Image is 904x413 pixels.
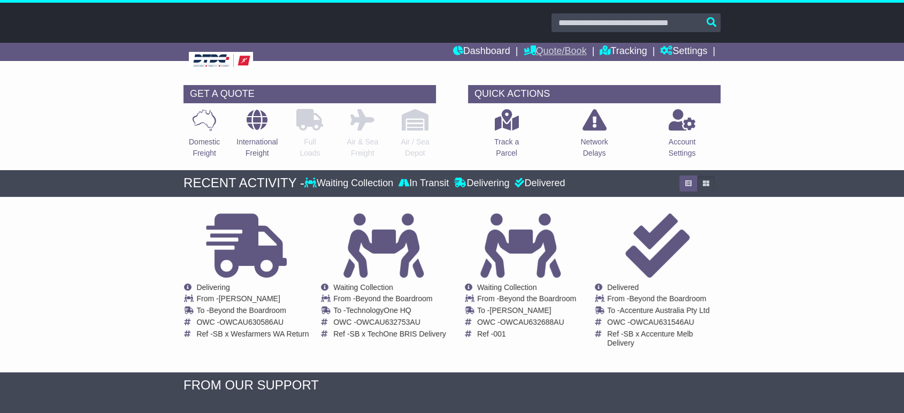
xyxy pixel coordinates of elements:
span: Delivered [607,283,639,292]
span: OWCAU630586AU [219,318,284,326]
p: International Freight [236,136,278,159]
div: RECENT ACTIVITY - [183,175,304,191]
span: Accenture Australia Pty Ltd [619,306,709,315]
span: [PERSON_NAME] [219,294,280,303]
a: Tracking [600,43,647,61]
span: OWCAU632753AU [356,318,420,326]
p: Full Loads [296,136,323,159]
div: GET A QUOTE [183,85,436,103]
a: Track aParcel [494,109,519,165]
a: DomesticFreight [188,109,220,165]
td: OWC - [477,318,576,330]
a: Quote/Book [523,43,586,61]
td: Ref - [477,330,576,339]
p: Air / Sea Depot [401,136,430,159]
td: From - [333,294,446,306]
span: TechnologyOne HQ [346,306,411,315]
a: Dashboard [453,43,510,61]
p: Track a Parcel [494,136,519,159]
div: Delivering [451,178,512,189]
span: OWCAU631546AU [630,318,694,326]
span: Waiting Collection [333,283,393,292]
p: Domestic Freight [189,136,220,159]
span: Delivering [196,283,229,292]
p: Network Delays [580,136,608,159]
span: Waiting Collection [477,283,537,292]
td: OWC - [607,318,720,330]
td: To - [333,306,446,318]
td: To - [477,306,576,318]
div: FROM OUR SUPPORT [183,378,721,393]
td: OWC - [333,318,446,330]
td: Ref - [196,330,309,339]
p: Air & Sea Freight [347,136,378,159]
td: Ref - [333,330,446,339]
a: Settings [660,43,707,61]
div: QUICK ACTIONS [468,85,721,103]
td: Ref - [607,330,720,348]
td: OWC - [196,318,309,330]
td: From - [196,294,309,306]
a: InternationalFreight [236,109,278,165]
span: SB x Accenture Melb Delivery [607,330,693,347]
span: OWCAU632688AU [500,318,564,326]
div: Waiting Collection [304,178,396,189]
td: From - [607,294,720,306]
span: Beyond the Boardroom [209,306,286,315]
td: To - [196,306,309,318]
span: SB x Wesfarmers WA Return [213,330,309,338]
a: NetworkDelays [580,109,608,165]
td: From - [477,294,576,306]
div: Delivered [512,178,565,189]
p: Account Settings [669,136,696,159]
td: To - [607,306,720,318]
a: AccountSettings [668,109,696,165]
span: Beyond the Boardroom [355,294,432,303]
span: Beyond the Boardroom [499,294,576,303]
div: In Transit [396,178,451,189]
span: SB x TechOne BRIS Delivery [350,330,446,338]
span: Beyond the Boardroom [629,294,706,303]
span: 001 [493,330,505,338]
span: [PERSON_NAME] [489,306,551,315]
